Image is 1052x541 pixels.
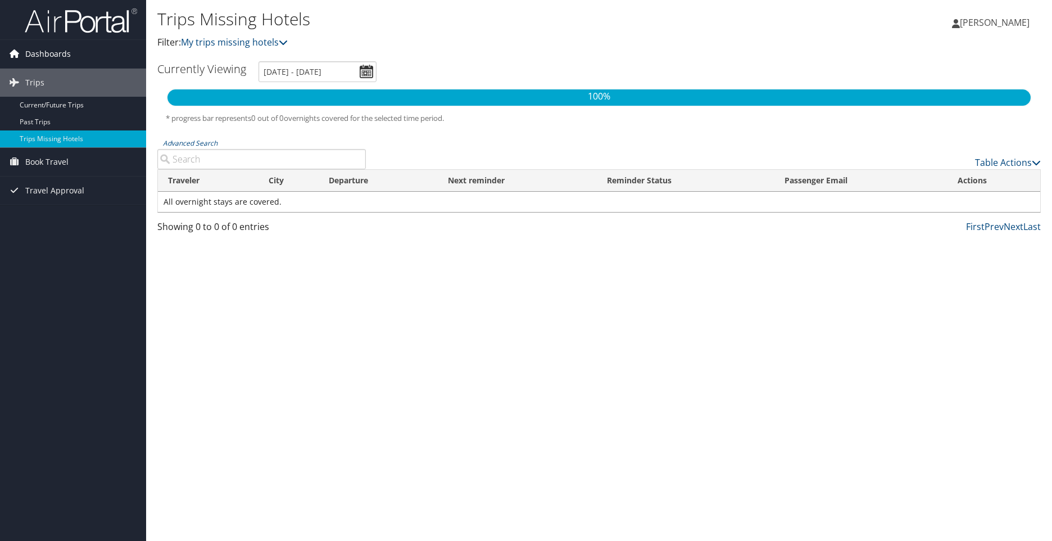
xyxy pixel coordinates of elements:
[157,7,746,31] h1: Trips Missing Hotels
[157,149,366,169] input: Advanced Search
[158,170,259,192] th: Traveler: activate to sort column ascending
[163,138,217,148] a: Advanced Search
[952,6,1041,39] a: [PERSON_NAME]
[167,89,1031,104] p: 100%
[25,7,137,34] img: airportal-logo.png
[438,170,597,192] th: Next reminder
[157,220,366,239] div: Showing 0 to 0 of 0 entries
[166,113,1032,124] h5: * progress bar represents overnights covered for the selected time period.
[181,36,288,48] a: My trips missing hotels
[975,156,1041,169] a: Table Actions
[597,170,774,192] th: Reminder Status
[947,170,1040,192] th: Actions
[158,192,1040,212] td: All overnight stays are covered.
[1023,220,1041,233] a: Last
[157,35,746,50] p: Filter:
[259,61,377,82] input: [DATE] - [DATE]
[319,170,438,192] th: Departure: activate to sort column descending
[966,220,985,233] a: First
[774,170,947,192] th: Passenger Email: activate to sort column ascending
[985,220,1004,233] a: Prev
[157,61,246,76] h3: Currently Viewing
[25,40,71,68] span: Dashboards
[1004,220,1023,233] a: Next
[25,148,69,176] span: Book Travel
[960,16,1030,29] span: [PERSON_NAME]
[259,170,319,192] th: City: activate to sort column ascending
[25,177,84,205] span: Travel Approval
[25,69,44,97] span: Trips
[251,113,284,123] span: 0 out of 0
